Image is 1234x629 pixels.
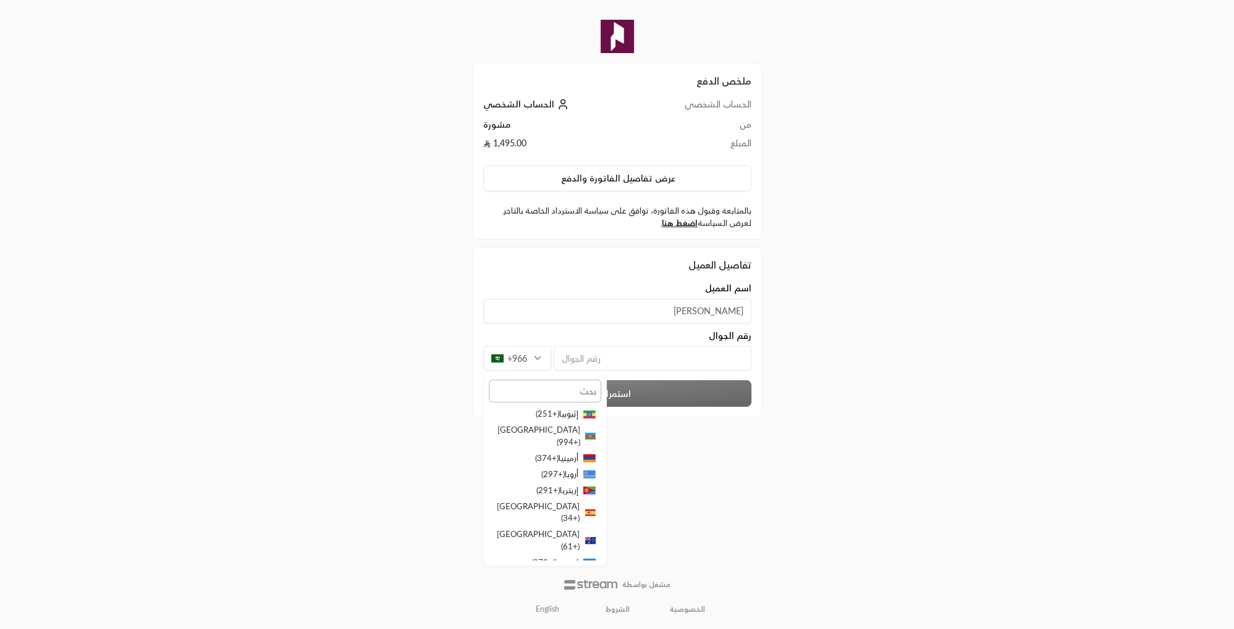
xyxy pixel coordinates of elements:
[670,604,705,614] a: الخصوصية
[489,406,601,422] li: إثيوبيا ( +251 )
[636,98,751,119] td: الحساب الشخصي
[601,20,634,53] img: Company Logo
[489,380,601,402] input: بحث
[489,483,601,499] li: إريتريا ( +291 )
[636,119,751,137] td: من
[483,299,751,323] input: اسم العميل
[489,499,601,527] li: [GEOGRAPHIC_DATA] ( +34 )
[483,73,751,88] h2: ملخص الدفع
[489,555,601,571] li: إستونيا ( +372 )
[705,282,751,294] span: اسم العميل
[709,330,751,342] span: رقم الجوال
[483,205,751,229] label: بالمتابعة وقبول هذه الفاتورة، توافق على سياسة الاسترداد الخاصة بالتاجر. لعرض السياسة .
[483,165,751,191] button: عرض تفاصيل الفاتورة والدفع
[662,218,698,228] a: اضغط هنا
[489,467,601,483] li: أروبا ( +297 )
[554,346,751,370] input: رقم الجوال
[622,580,670,589] p: مشغل بواسطة
[483,119,636,137] td: مشورة
[529,599,566,619] a: English
[489,451,601,467] li: أرمينيا ( +374 )
[489,422,601,451] li: [GEOGRAPHIC_DATA] ( +994 )
[636,137,751,156] td: المبلغ
[489,527,601,555] li: [GEOGRAPHIC_DATA] ( +61 )
[606,604,630,614] a: الشروط
[483,346,551,370] div: +966
[483,99,572,109] a: الحساب الشخصي
[483,257,751,272] div: تفاصيل العميل
[483,137,636,156] td: 1,495.00
[483,99,554,109] span: الحساب الشخصي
